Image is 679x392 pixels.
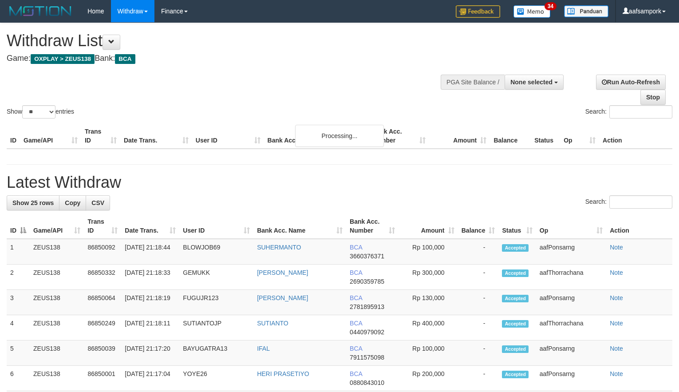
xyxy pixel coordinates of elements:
[253,214,346,239] th: Bank Acc. Name: activate to sort column ascending
[456,5,500,18] img: Feedback.jpg
[7,265,30,290] td: 2
[610,244,623,251] a: Note
[350,320,362,327] span: BCA
[640,90,666,105] a: Stop
[350,269,362,276] span: BCA
[179,239,253,265] td: BLOWJOB69
[536,265,606,290] td: aafThorrachana
[564,5,608,17] img: panduan.png
[30,315,84,341] td: ZEUS138
[86,195,110,210] a: CSV
[536,239,606,265] td: aafPonsarng
[350,294,362,301] span: BCA
[7,123,20,149] th: ID
[115,54,135,64] span: BCA
[7,366,30,391] td: 6
[84,315,121,341] td: 86850249
[609,195,672,209] input: Search:
[536,290,606,315] td: aafPonsarng
[513,5,551,18] img: Button%20Memo.svg
[121,366,179,391] td: [DATE] 21:17:04
[31,54,95,64] span: OXPLAY > ZEUS138
[7,32,444,50] h1: Withdraw List
[350,303,384,310] span: Copy 2781895913 to clipboard
[30,290,84,315] td: ZEUS138
[458,239,499,265] td: -
[599,123,672,149] th: Action
[399,315,458,341] td: Rp 400,000
[585,105,672,119] label: Search:
[609,105,672,119] input: Search:
[350,244,362,251] span: BCA
[30,239,84,265] td: ZEUS138
[179,366,253,391] td: YOYE26
[264,123,369,149] th: Bank Acc. Name
[458,341,499,366] td: -
[502,244,529,252] span: Accepted
[505,75,564,90] button: None selected
[121,239,179,265] td: [DATE] 21:18:44
[531,123,560,149] th: Status
[7,174,672,191] h1: Latest Withdraw
[502,345,529,353] span: Accepted
[399,214,458,239] th: Amount: activate to sort column ascending
[458,315,499,341] td: -
[350,379,384,386] span: Copy 0880843010 to clipboard
[610,320,623,327] a: Note
[84,265,121,290] td: 86850332
[257,370,309,377] a: HERI PRASETIYO
[610,269,623,276] a: Note
[610,370,623,377] a: Note
[30,366,84,391] td: ZEUS138
[12,199,54,206] span: Show 25 rows
[84,341,121,366] td: 86850039
[257,269,308,276] a: [PERSON_NAME]
[179,315,253,341] td: SUTIANTOJP
[7,290,30,315] td: 3
[350,354,384,361] span: Copy 7911575098 to clipboard
[490,123,531,149] th: Balance
[179,341,253,366] td: BAYUGATRA13
[7,239,30,265] td: 1
[399,239,458,265] td: Rp 100,000
[536,366,606,391] td: aafPonsarng
[536,341,606,366] td: aafPonsarng
[22,105,55,119] select: Showentries
[458,366,499,391] td: -
[121,315,179,341] td: [DATE] 21:18:11
[610,294,623,301] a: Note
[399,366,458,391] td: Rp 200,000
[84,366,121,391] td: 86850001
[346,214,399,239] th: Bank Acc. Number: activate to sort column ascending
[585,195,672,209] label: Search:
[560,123,599,149] th: Op
[458,290,499,315] td: -
[502,295,529,302] span: Accepted
[121,214,179,239] th: Date Trans.: activate to sort column ascending
[120,123,192,149] th: Date Trans.
[121,265,179,290] td: [DATE] 21:18:33
[192,123,264,149] th: User ID
[121,290,179,315] td: [DATE] 21:18:19
[7,195,59,210] a: Show 25 rows
[606,214,672,239] th: Action
[84,239,121,265] td: 86850092
[610,345,623,352] a: Note
[458,214,499,239] th: Balance: activate to sort column ascending
[257,345,270,352] a: IFAL
[350,345,362,352] span: BCA
[502,320,529,328] span: Accepted
[179,265,253,290] td: GEMUKK
[257,244,301,251] a: SUHERMANTO
[179,214,253,239] th: User ID: activate to sort column ascending
[121,341,179,366] td: [DATE] 21:17:20
[84,290,121,315] td: 86850064
[30,214,84,239] th: Game/API: activate to sort column ascending
[7,105,74,119] label: Show entries
[368,123,429,149] th: Bank Acc. Number
[59,195,86,210] a: Copy
[350,370,362,377] span: BCA
[510,79,553,86] span: None selected
[502,269,529,277] span: Accepted
[30,265,84,290] td: ZEUS138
